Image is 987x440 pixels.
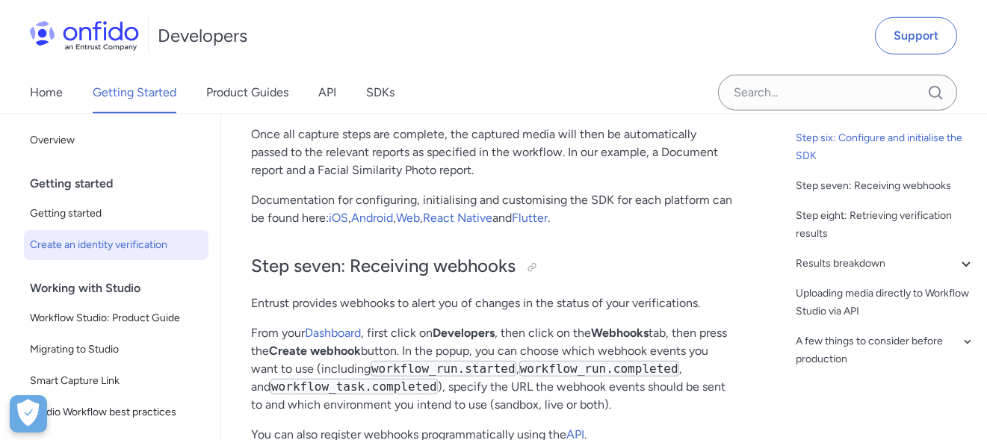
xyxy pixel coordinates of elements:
[10,395,47,433] div: Cookie Preferences
[251,254,733,279] h2: Step seven: Receiving webhooks
[30,341,202,359] span: Migrating to Studio
[796,129,975,165] a: Step six: Configure and initialise the SDK
[796,332,975,368] a: A few things to consider before production
[158,24,247,48] h1: Developers
[10,395,47,433] button: Open Preferences
[270,379,438,394] code: workflow_task.completed
[796,285,975,320] a: Uploading media directly to Workflow Studio via API
[251,294,733,312] p: Entrust provides webhooks to alert you of changes in the status of your verifications.
[206,72,288,114] a: Product Guides
[718,75,957,111] input: Onfido search input field
[269,344,361,358] strong: Create webhook
[796,207,975,243] a: Step eight: Retrieving verification results
[433,326,495,340] strong: Developers
[24,303,208,333] a: Workflow Studio: Product Guide
[512,211,548,225] a: Flutter
[24,366,208,396] a: Smart Capture Link
[24,230,208,260] a: Create an identity verification
[30,72,63,114] a: Home
[30,236,202,254] span: Create an identity verification
[24,126,208,155] a: Overview
[93,72,176,114] a: Getting Started
[24,335,208,365] a: Migrating to Studio
[30,169,214,199] div: Getting started
[251,191,733,227] p: Documentation for configuring, initialising and customising the SDK for each platform can be foun...
[251,324,733,414] p: From your , first click on , then click on the tab, then press the button. In the popup, you can ...
[30,403,202,421] span: Studio Workflow best practices
[30,309,202,327] span: Workflow Studio: Product Guide
[30,372,202,390] span: Smart Capture Link
[796,255,975,273] a: Results breakdown
[251,126,733,179] p: Once all capture steps are complete, the captured media will then be automatically passed to the ...
[24,199,208,229] a: Getting started
[366,72,395,114] a: SDKs
[24,397,208,427] a: Studio Workflow best practices
[396,211,420,225] a: Web
[796,177,975,195] a: Step seven: Receiving webhooks
[371,361,516,377] code: workflow_run.started
[30,205,202,223] span: Getting started
[30,131,202,149] span: Overview
[519,361,679,377] code: workflow_run.completed
[875,17,957,55] a: Support
[591,326,649,340] strong: Webhooks
[305,326,361,340] a: Dashboard
[329,211,348,225] a: iOS
[423,211,492,225] a: React Native
[30,273,214,303] div: Working with Studio
[318,72,336,114] a: API
[30,21,139,51] img: Onfido Logo
[351,211,393,225] a: Android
